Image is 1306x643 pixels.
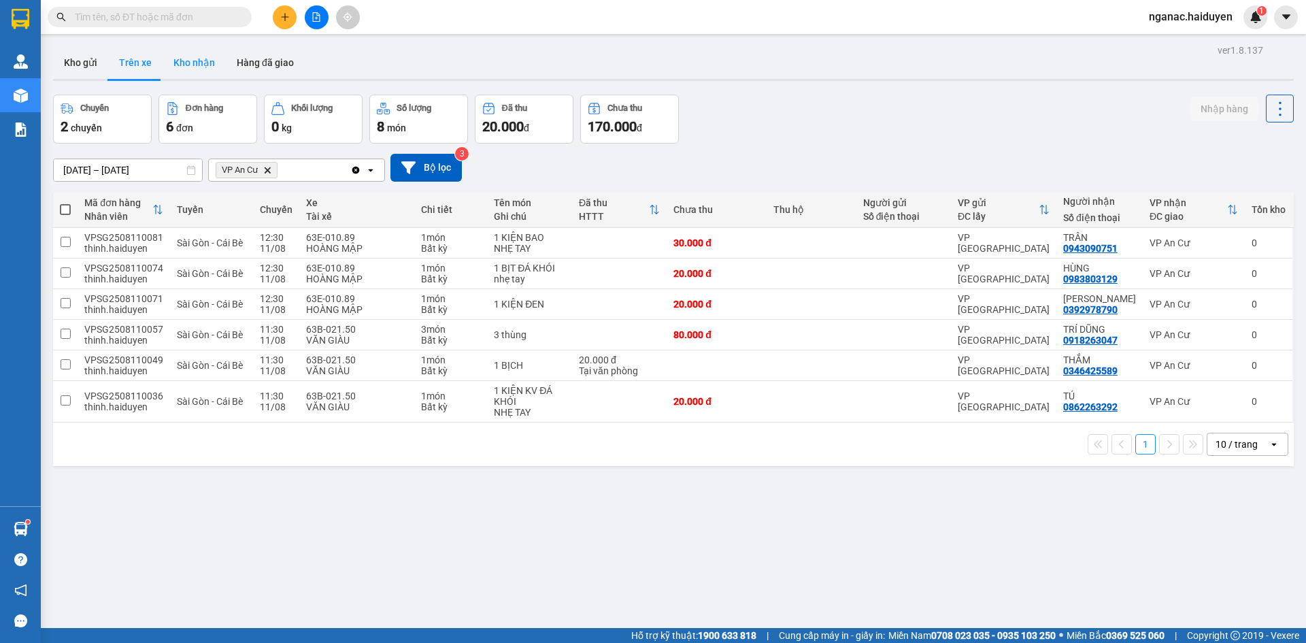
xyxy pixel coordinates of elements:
[1218,43,1263,58] div: ver 1.8.137
[958,211,1039,222] div: ĐC lấy
[524,122,529,133] span: đ
[84,365,163,376] div: thinh.haiduyen
[260,335,292,346] div: 11/08
[61,118,68,135] span: 2
[863,197,944,208] div: Người gửi
[78,192,170,228] th: Toggle SortBy
[421,293,481,304] div: 1 món
[264,95,363,144] button: Khối lượng0kg
[1150,211,1227,222] div: ĐC giao
[1135,434,1156,455] button: 1
[84,335,163,346] div: thinh.haiduyen
[177,396,243,407] span: Sài Gòn - Cái Bè
[494,232,565,243] div: 1 KIỆN BAO
[306,324,407,335] div: 63B-021.50
[176,122,193,133] span: đơn
[1138,8,1243,25] span: nganac.haiduyen
[421,232,481,243] div: 1 món
[1252,329,1286,340] div: 0
[387,122,406,133] span: món
[306,401,407,412] div: VĂN GIÀU
[1252,299,1286,310] div: 0
[1252,237,1286,248] div: 0
[421,391,481,401] div: 1 món
[12,28,107,44] div: SẮT
[958,391,1050,412] div: VP [GEOGRAPHIC_DATA]
[12,44,107,63] div: 0976542445
[306,197,407,208] div: Xe
[579,355,660,365] div: 20.000 đ
[177,360,243,371] span: Sài Gòn - Cái Bè
[1150,268,1238,279] div: VP An Cư
[12,12,107,28] div: VP An Cư
[291,103,333,113] div: Khối lượng
[260,401,292,412] div: 11/08
[958,263,1050,284] div: VP [GEOGRAPHIC_DATA]
[260,243,292,254] div: 11/08
[390,154,462,182] button: Bộ lọc
[1063,196,1136,207] div: Người nhận
[306,293,407,304] div: 63E-010.89
[306,335,407,346] div: VĂN GIÀU
[421,365,481,376] div: Bất kỳ
[84,391,163,401] div: VPSG2508110036
[306,391,407,401] div: 63B-021.50
[1063,365,1118,376] div: 0346425589
[56,12,66,22] span: search
[698,630,756,641] strong: 1900 633 818
[260,274,292,284] div: 11/08
[421,274,481,284] div: Bất kỳ
[421,324,481,335] div: 3 món
[369,95,468,144] button: Số lượng8món
[397,103,431,113] div: Số lượng
[336,5,360,29] button: aim
[14,88,28,103] img: warehouse-icon
[494,263,565,274] div: 1 BỊT ĐÁ KHÓI
[931,630,1056,641] strong: 0708 023 035 - 0935 103 250
[958,232,1050,254] div: VP [GEOGRAPHIC_DATA]
[637,122,642,133] span: đ
[1063,232,1136,243] div: TRÂN
[1269,439,1279,450] svg: open
[455,147,469,161] sup: 3
[116,44,254,61] div: THẮNG
[108,46,163,79] button: Trên xe
[958,355,1050,376] div: VP [GEOGRAPHIC_DATA]
[958,324,1050,346] div: VP [GEOGRAPHIC_DATA]
[421,204,481,215] div: Chi tiết
[53,46,108,79] button: Kho gửi
[177,329,243,340] span: Sài Gòn - Cái Bè
[54,159,202,181] input: Select a date range.
[579,197,649,208] div: Đã thu
[158,95,257,144] button: Đơn hàng6đơn
[1150,396,1238,407] div: VP An Cư
[271,118,279,135] span: 0
[282,122,292,133] span: kg
[958,293,1050,315] div: VP [GEOGRAPHIC_DATA]
[14,614,27,627] span: message
[306,211,407,222] div: Tài xế
[177,204,246,215] div: Tuyến
[1252,360,1286,371] div: 0
[306,243,407,254] div: HOÀNG MẬP
[673,396,760,407] div: 20.000 đ
[1216,438,1258,451] div: 10 / trang
[226,46,305,79] button: Hàng đã giao
[1063,401,1118,412] div: 0862263292
[588,118,637,135] span: 170.000
[1252,204,1286,215] div: Tồn kho
[475,95,573,144] button: Đã thu20.000đ
[421,401,481,412] div: Bất kỳ
[779,628,885,643] span: Cung cấp máy in - giấy in:
[260,232,292,243] div: 12:30
[631,628,756,643] span: Hỗ trợ kỹ thuật:
[1063,355,1136,365] div: THẮM
[1059,633,1063,638] span: ⚪️
[1063,391,1136,401] div: TÚ
[26,520,30,524] sup: 1
[306,263,407,274] div: 63E-010.89
[1150,360,1238,371] div: VP An Cư
[1063,263,1136,274] div: HÙNG
[116,13,149,27] span: Nhận:
[12,13,33,27] span: Gửi:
